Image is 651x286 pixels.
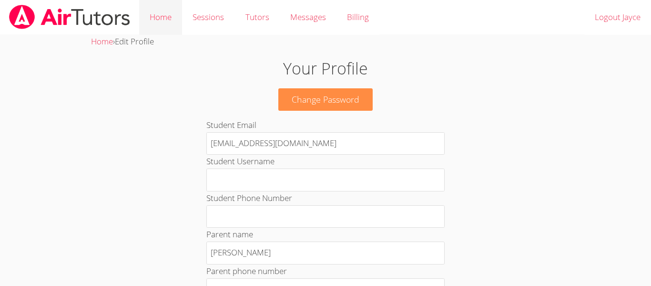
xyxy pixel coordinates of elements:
[206,229,253,240] label: Parent name
[91,35,560,49] div: ›
[278,88,373,111] a: Change Password
[91,36,113,47] a: Home
[290,11,326,22] span: Messages
[206,265,287,276] label: Parent phone number
[206,192,292,203] label: Student Phone Number
[8,5,131,29] img: airtutors_banner-c4298cdbf04f3fff15de1276eac7730deb9818008684d7c2e4769d2f7ddbe033.png
[150,56,501,81] h1: Your Profile
[206,119,256,130] label: Student Email
[115,36,154,47] span: Edit Profile
[206,156,275,167] label: Student Username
